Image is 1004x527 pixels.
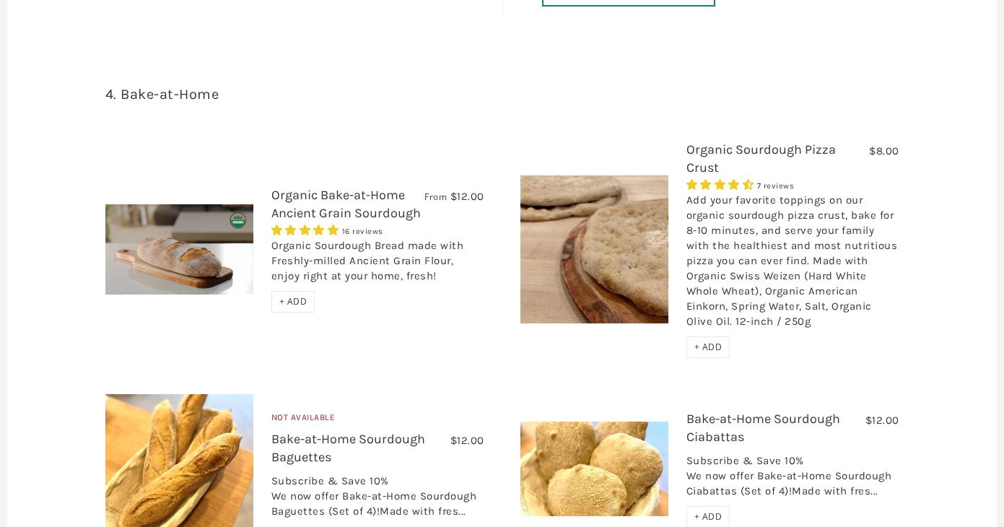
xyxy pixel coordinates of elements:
img: Bake-at-Home Sourdough Ciabattas [520,422,668,516]
span: $12.00 [865,414,899,427]
div: Organic Sourdough Bread made with Freshly-milled Ancient Grain Flour, enjoy right at your home, f... [271,238,484,291]
span: $12.00 [450,190,484,203]
a: Organic Bake-at-Home Ancient Grain Sourdough [271,187,421,221]
div: + ADD [271,291,315,313]
div: Add your favorite toppings on our organic sourdough pizza crust, bake for 8-10 minutes, and serve... [686,193,899,336]
div: Subscribe & Save 10% We now offer Bake-at-Home Sourdough Ciabattas (Set of 4)!Made with fres... [686,453,899,506]
img: Organic Bake-at-Home Ancient Grain Sourdough [105,204,253,294]
span: 7 reviews [757,181,795,191]
a: Bake-at-Home Sourdough Baguettes [271,431,425,465]
div: + ADD [686,336,730,358]
span: + ADD [279,295,307,308]
span: 16 reviews [342,227,383,236]
span: From [424,191,447,203]
span: $8.00 [869,144,899,157]
a: 4. Bake-at-Home [105,86,219,103]
img: Organic Sourdough Pizza Crust [520,175,668,323]
div: Not Available [271,411,484,430]
span: 4.29 stars [686,178,757,191]
span: 4.75 stars [271,224,342,237]
a: Bake-at-Home Sourdough Ciabattas [686,411,840,445]
a: Organic Sourdough Pizza Crust [686,141,836,175]
span: $12.00 [450,434,484,447]
div: Subscribe & Save 10% We now offer Bake-at-Home Sourdough Baguettes (Set of 4)!Made with fres... [271,474,484,526]
span: + ADD [694,341,723,353]
span: + ADD [694,510,723,523]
